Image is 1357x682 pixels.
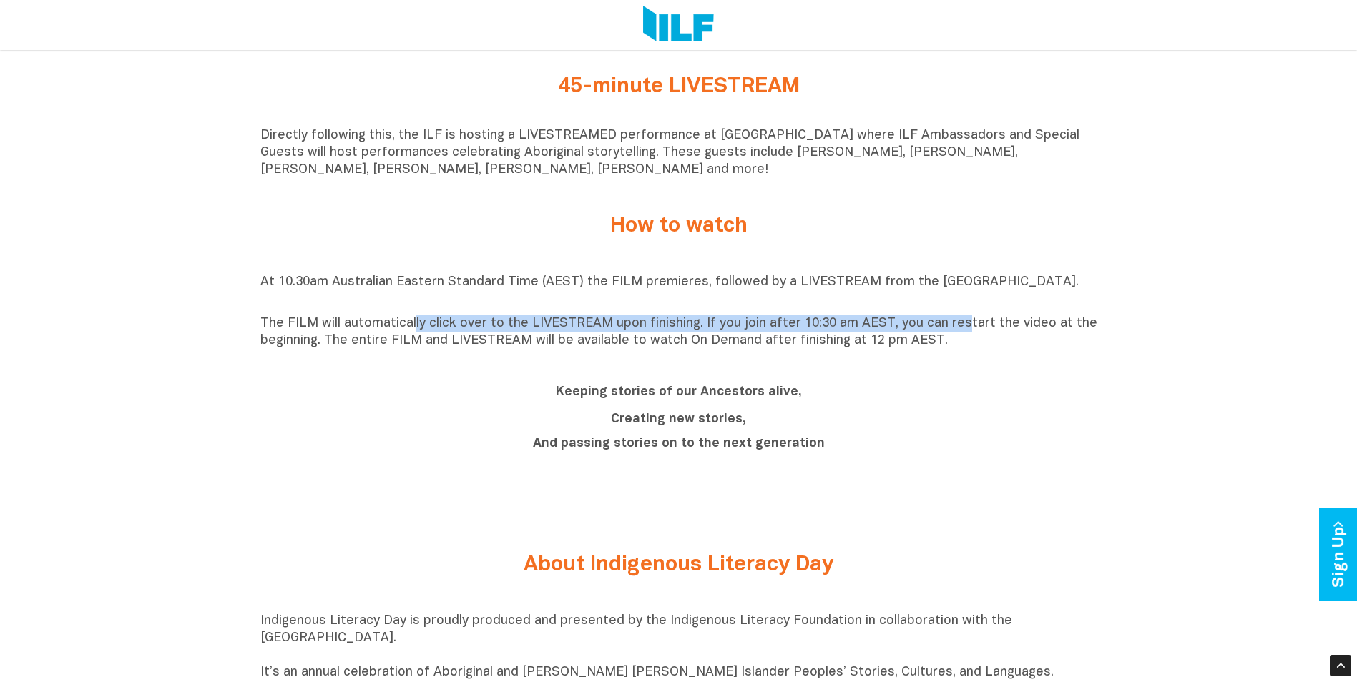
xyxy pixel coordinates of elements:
p: The FILM will automatically click over to the LIVESTREAM upon finishing. If you join after 10:30 ... [260,315,1097,350]
p: Directly following this, the ILF is hosting a LIVESTREAMED performance at [GEOGRAPHIC_DATA] where... [260,127,1097,179]
b: And passing stories on to the next generation [533,438,825,450]
p: At 10.30am Australian Eastern Standard Time (AEST) the FILM premieres, followed by a LIVESTREAM f... [260,274,1097,308]
div: Scroll Back to Top [1330,655,1351,676]
h2: About Indigenous Literacy Day [411,553,947,577]
b: Creating new stories, [611,413,746,425]
img: Logo [643,6,714,44]
h2: How to watch [411,214,947,238]
b: Keeping stories of our Ancestors alive, [556,386,802,398]
h2: 45-minute LIVESTREAM [411,75,947,99]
